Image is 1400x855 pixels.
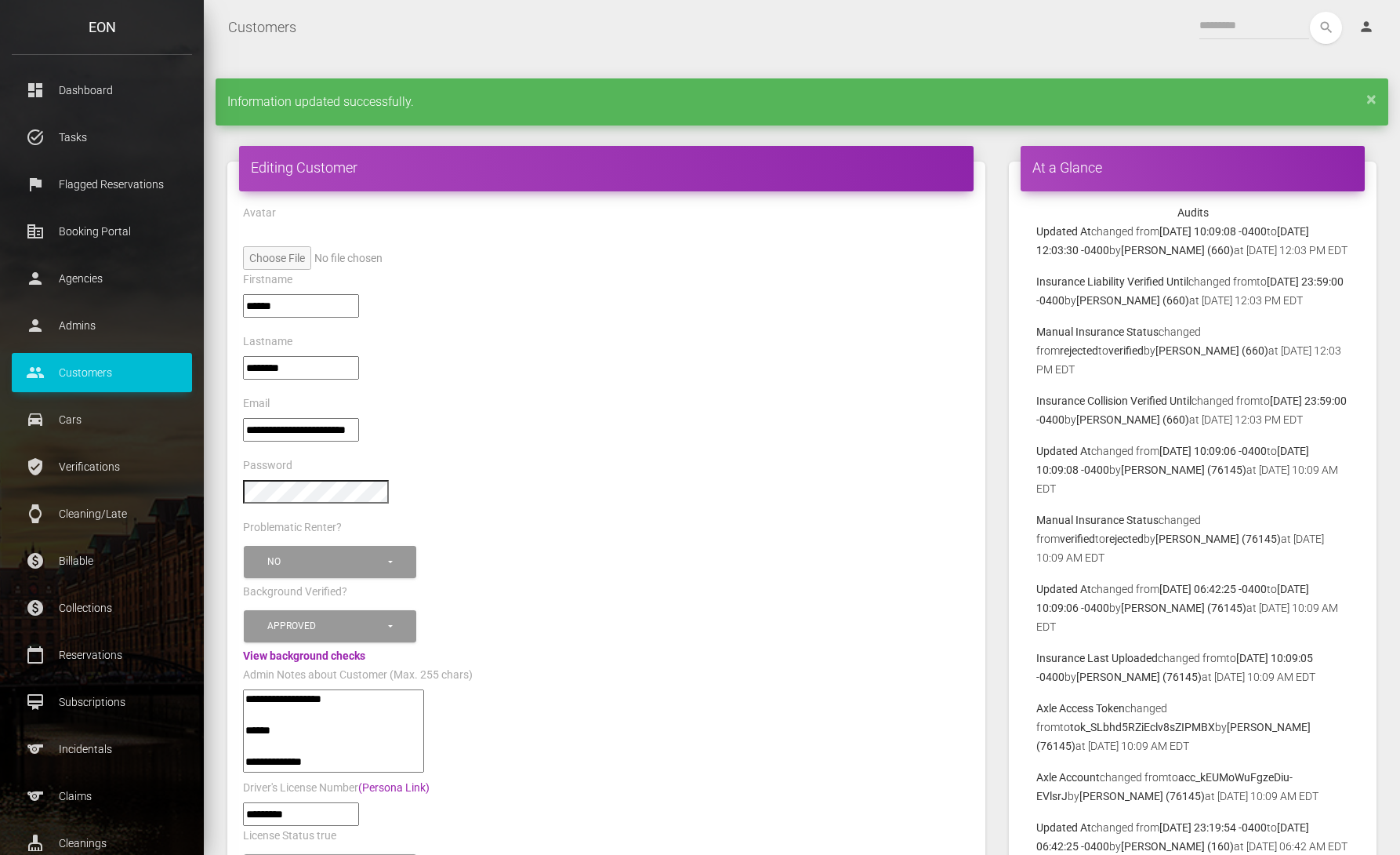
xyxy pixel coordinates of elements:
[24,737,180,761] p: Incidentals
[216,78,1388,126] div: Information updated successfully.
[12,71,192,110] a: dashboard Dashboard
[243,668,473,683] label: Admin Notes about Customer (Max. 255 chars)
[1036,702,1125,715] b: Axle Access Token
[24,173,180,196] p: Flagged Reservations
[24,267,180,290] p: Agencies
[1036,225,1091,238] b: Updated At
[24,690,180,714] p: Subscriptions
[24,361,180,384] p: Customers
[1076,413,1189,426] b: [PERSON_NAME] (660)
[1036,580,1349,636] p: changed from to by at [DATE] 10:09 AM EDT
[243,272,292,288] label: Firstname
[1366,94,1376,104] a: ×
[358,781,430,794] a: (Persona Link)
[24,502,180,526] p: Cleaning/Late
[1060,344,1098,357] b: rejected
[1310,12,1342,44] button: search
[1070,721,1215,733] b: tok_SLbhd5RZiEclv8sZIPMBX
[12,306,192,345] a: person Admins
[1036,222,1349,260] p: changed from to by at [DATE] 12:03 PM EDT
[1036,275,1188,288] b: Insurance Liability Verified Until
[243,520,342,536] label: Problematic Renter?
[1036,511,1349,567] p: changed from to by at [DATE] 10:09 AM EDT
[1177,206,1209,219] strong: Audits
[243,584,347,600] label: Background Verified?
[1076,671,1202,683] b: [PERSON_NAME] (76145)
[1036,326,1159,338] b: Manual Insurance Status
[243,458,292,474] label: Password
[24,408,180,431] p: Cars
[244,546,416,578] button: No
[1159,583,1267,595] b: [DATE] 06:42:25 -0400
[12,494,192,533] a: watch Cleaning/Late
[12,447,192,486] a: verified_user Verifications
[243,780,430,796] label: Driver's License Number
[1121,464,1246,476] b: [PERSON_NAME] (76145)
[228,8,296,47] a: Customers
[1347,12,1388,43] a: person
[1105,533,1144,545] b: rejected
[1036,442,1349,498] p: changed from to by at [DATE] 10:09 AM EDT
[1076,294,1189,307] b: [PERSON_NAME] (660)
[1036,771,1100,784] b: Axle Account
[1060,533,1095,545] b: verified
[12,165,192,204] a: flag Flagged Reservations
[1121,244,1234,256] b: [PERSON_NAME] (660)
[24,220,180,243] p: Booking Portal
[24,784,180,808] p: Claims
[12,259,192,298] a: person Agencies
[1155,533,1281,545] b: [PERSON_NAME] (76145)
[1032,158,1353,177] h4: At a Glance
[24,126,180,149] p: Tasks
[12,118,192,157] a: task_alt Tasks
[1036,391,1349,429] p: changed from to by at [DATE] 12:03 PM EDT
[267,620,386,633] div: Approved
[1159,445,1267,457] b: [DATE] 10:09:06 -0400
[243,649,365,662] a: View background checks
[12,588,192,628] a: paid Collections
[24,314,180,337] p: Admins
[12,400,192,439] a: drive_eta Cars
[24,643,180,667] p: Reservations
[1036,649,1349,686] p: changed from to by at [DATE] 10:09 AM EDT
[24,455,180,478] p: Verifications
[243,206,276,221] label: Avatar
[243,828,336,844] label: License Status true
[1036,445,1091,457] b: Updated At
[12,729,192,769] a: sports Incidentals
[12,541,192,580] a: paid Billable
[1036,699,1349,755] p: changed from to by at [DATE] 10:09 AM EDT
[1036,272,1349,310] p: changed from to by at [DATE] 12:03 PM EDT
[12,777,192,816] a: sports Claims
[1159,225,1267,238] b: [DATE] 10:09:08 -0400
[1159,821,1267,834] b: [DATE] 23:19:54 -0400
[1036,395,1191,407] b: Insurance Collision Verified Until
[12,682,192,722] a: card_membership Subscriptions
[1155,344,1268,357] b: [PERSON_NAME] (660)
[251,158,962,177] h4: Editing Customer
[24,831,180,855] p: Cleanings
[12,353,192,392] a: people Customers
[1036,322,1349,379] p: changed from to by at [DATE] 12:03 PM EDT
[267,555,386,569] div: No
[1036,583,1091,595] b: Updated At
[1036,821,1091,834] b: Updated At
[1121,840,1234,853] b: [PERSON_NAME] (160)
[1036,768,1349,806] p: changed from to by at [DATE] 10:09 AM EDT
[24,78,180,102] p: Dashboard
[1079,790,1205,802] b: [PERSON_NAME] (76145)
[243,334,292,350] label: Lastname
[243,396,270,412] label: Email
[12,635,192,675] a: calendar_today Reservations
[1036,514,1159,526] b: Manual Insurance Status
[1036,652,1158,664] b: Insurance Last Uploaded
[1358,19,1374,35] i: person
[24,549,180,573] p: Billable
[12,212,192,251] a: corporate_fare Booking Portal
[24,596,180,620] p: Collections
[1108,344,1144,357] b: verified
[244,610,416,642] button: Approved
[1121,602,1246,614] b: [PERSON_NAME] (76145)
